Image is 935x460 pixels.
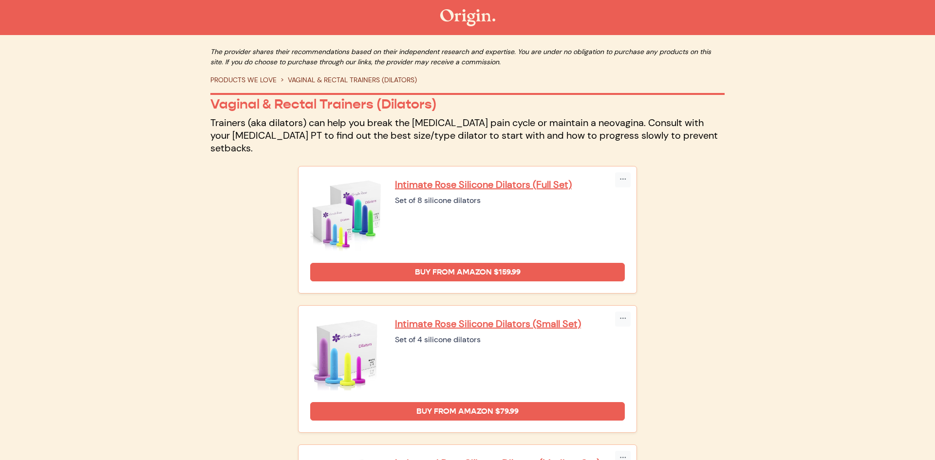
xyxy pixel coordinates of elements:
[395,334,625,346] div: Set of 4 silicone dilators
[395,178,625,191] a: Intimate Rose Silicone Dilators (Full Set)
[310,317,383,390] img: Intimate Rose Silicone Dilators (Small Set)
[440,9,495,26] img: The Origin Shop
[277,75,417,85] li: VAGINAL & RECTAL TRAINERS (DILATORS)
[210,116,725,154] p: Trainers (aka dilators) can help you break the [MEDICAL_DATA] pain cycle or maintain a neovagina....
[310,178,383,251] img: Intimate Rose Silicone Dilators (Full Set)
[210,75,277,84] a: PRODUCTS WE LOVE
[310,402,625,421] a: Buy from Amazon $79.99
[210,47,725,67] p: The provider shares their recommendations based on their independent research and expertise. You ...
[395,195,625,206] div: Set of 8 silicone dilators
[310,263,625,281] a: Buy from Amazon $159.99
[210,96,725,112] p: Vaginal & Rectal Trainers (Dilators)
[395,317,625,330] a: Intimate Rose Silicone Dilators (Small Set)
